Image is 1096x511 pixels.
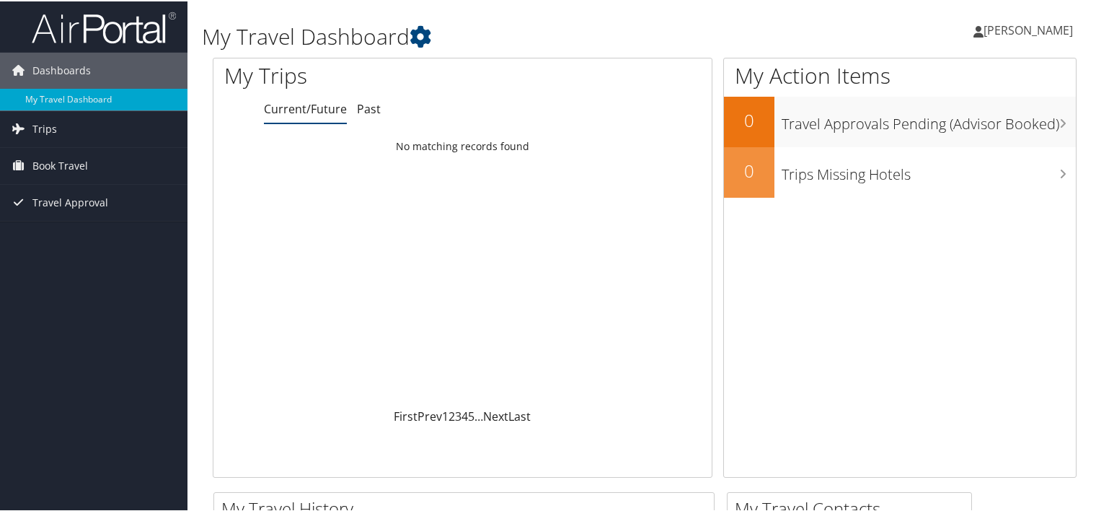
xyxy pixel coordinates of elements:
[724,95,1076,146] a: 0Travel Approvals Pending (Advisor Booked)
[202,20,792,51] h1: My Travel Dashboard
[32,147,88,183] span: Book Travel
[32,183,108,219] span: Travel Approval
[442,407,448,423] a: 1
[32,51,91,87] span: Dashboards
[264,100,347,115] a: Current/Future
[973,7,1087,51] a: [PERSON_NAME]
[508,407,531,423] a: Last
[461,407,468,423] a: 4
[724,157,774,182] h2: 0
[468,407,474,423] a: 5
[724,107,774,131] h2: 0
[724,146,1076,196] a: 0Trips Missing Hotels
[32,9,176,43] img: airportal-logo.png
[448,407,455,423] a: 2
[483,407,508,423] a: Next
[782,105,1076,133] h3: Travel Approvals Pending (Advisor Booked)
[213,132,712,158] td: No matching records found
[724,59,1076,89] h1: My Action Items
[984,21,1073,37] span: [PERSON_NAME]
[32,110,57,146] span: Trips
[474,407,483,423] span: …
[782,156,1076,183] h3: Trips Missing Hotels
[394,407,417,423] a: First
[417,407,442,423] a: Prev
[455,407,461,423] a: 3
[224,59,493,89] h1: My Trips
[357,100,381,115] a: Past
